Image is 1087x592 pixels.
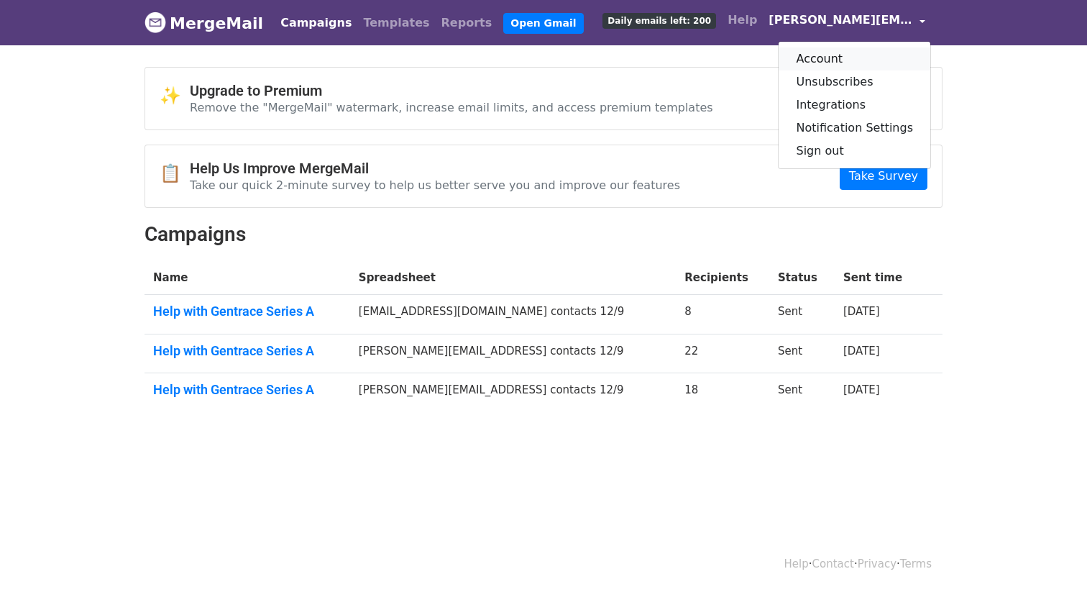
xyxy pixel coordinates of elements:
[779,47,930,70] a: Account
[145,12,166,33] img: MergeMail logo
[779,70,930,94] a: Unsubscribes
[784,557,809,570] a: Help
[763,6,931,40] a: [PERSON_NAME][EMAIL_ADDRESS]
[840,163,927,190] a: Take Survey
[778,41,931,169] div: [PERSON_NAME][EMAIL_ADDRESS]
[843,305,880,318] a: [DATE]
[275,9,357,37] a: Campaigns
[153,343,341,359] a: Help with Gentrace Series A
[769,261,835,295] th: Status
[779,140,930,163] a: Sign out
[900,557,932,570] a: Terms
[190,100,713,115] p: Remove the "MergeMail" watermark, increase email limits, and access premium templates
[812,557,854,570] a: Contact
[145,8,263,38] a: MergeMail
[602,13,716,29] span: Daily emails left: 200
[190,82,713,99] h4: Upgrade to Premium
[153,382,341,398] a: Help with Gentrace Series A
[835,261,922,295] th: Sent time
[769,373,835,412] td: Sent
[769,295,835,334] td: Sent
[153,304,341,319] a: Help with Gentrace Series A
[436,9,498,37] a: Reports
[350,295,676,334] td: [EMAIL_ADDRESS][DOMAIN_NAME] contacts 12/9
[145,222,942,247] h2: Campaigns
[160,163,190,184] span: 📋
[676,295,769,334] td: 8
[676,261,769,295] th: Recipients
[843,345,880,358] a: [DATE]
[597,6,722,35] a: Daily emails left: 200
[190,178,680,193] p: Take our quick 2-minute survey to help us better serve you and improve our features
[858,557,896,570] a: Privacy
[145,261,350,295] th: Name
[357,9,435,37] a: Templates
[503,13,583,34] a: Open Gmail
[769,334,835,373] td: Sent
[350,373,676,412] td: [PERSON_NAME][EMAIL_ADDRESS] contacts 12/9
[779,94,930,117] a: Integrations
[1015,523,1087,592] iframe: Chat Widget
[769,12,912,29] span: [PERSON_NAME][EMAIL_ADDRESS]
[350,261,676,295] th: Spreadsheet
[843,383,880,396] a: [DATE]
[160,86,190,106] span: ✨
[722,6,763,35] a: Help
[190,160,680,177] h4: Help Us Improve MergeMail
[676,373,769,412] td: 18
[779,117,930,140] a: Notification Settings
[676,334,769,373] td: 22
[350,334,676,373] td: [PERSON_NAME][EMAIL_ADDRESS] contacts 12/9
